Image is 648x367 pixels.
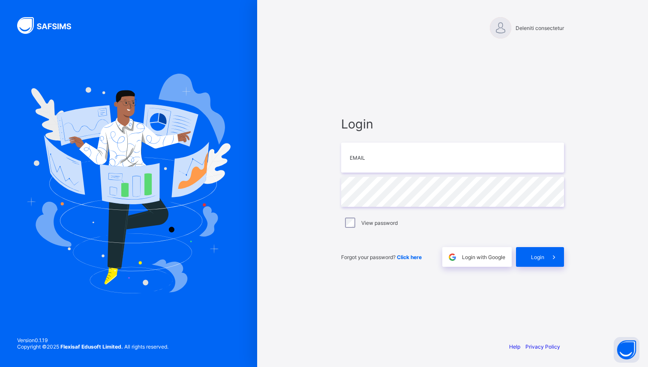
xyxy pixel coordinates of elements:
span: Login [531,254,544,260]
img: SAFSIMS Logo [17,17,81,34]
span: Login [341,116,564,131]
strong: Flexisaf Edusoft Limited. [60,343,123,350]
span: Forgot your password? [341,254,422,260]
span: Copyright © 2025 All rights reserved. [17,343,168,350]
span: Version 0.1.19 [17,337,168,343]
img: Hero Image [27,74,231,293]
a: Privacy Policy [525,343,560,350]
a: Help [509,343,520,350]
span: Deleniti consectetur [516,25,564,31]
label: View password [361,220,398,226]
img: google.396cfc9801f0270233282035f929180a.svg [447,252,457,262]
button: Open asap [614,337,639,363]
a: Click here [397,254,422,260]
span: Login with Google [462,254,505,260]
